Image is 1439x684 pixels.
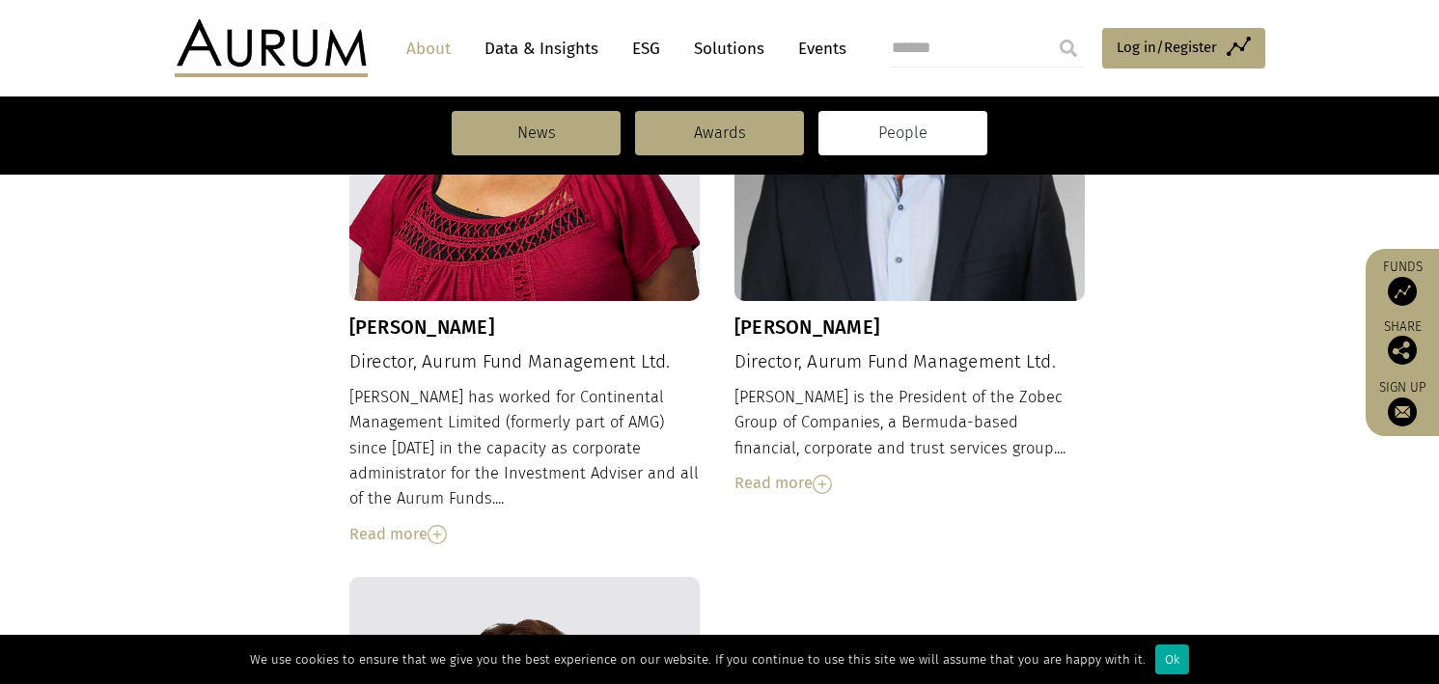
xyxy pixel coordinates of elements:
[789,31,846,67] a: Events
[1375,259,1429,306] a: Funds
[684,31,774,67] a: Solutions
[734,315,1086,339] h3: [PERSON_NAME]
[1155,644,1189,674] div: Ok
[734,471,1086,496] div: Read more
[1117,36,1217,59] span: Log in/Register
[1375,320,1429,365] div: Share
[623,31,670,67] a: ESG
[349,315,701,339] h3: [PERSON_NAME]
[1388,397,1417,426] img: Sign up to our newsletter
[428,525,447,544] img: Read More
[349,351,701,373] h4: Director, Aurum Fund Management Ltd.
[349,385,701,547] div: [PERSON_NAME] has worked for Continental Management Limited (formerly part of AMG) since [DATE] i...
[734,351,1086,373] h4: Director, Aurum Fund Management Ltd.
[1102,28,1265,68] a: Log in/Register
[452,111,621,155] a: News
[175,19,368,77] img: Aurum
[1388,277,1417,306] img: Access Funds
[349,522,701,547] div: Read more
[1049,29,1088,68] input: Submit
[1388,336,1417,365] img: Share this post
[475,31,608,67] a: Data & Insights
[1375,379,1429,426] a: Sign up
[813,475,832,494] img: Read More
[818,111,987,155] a: People
[734,385,1086,497] div: [PERSON_NAME] is the President of the Zobec Group of Companies, a Bermuda-based financial, corpor...
[635,111,804,155] a: Awards
[397,31,460,67] a: About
